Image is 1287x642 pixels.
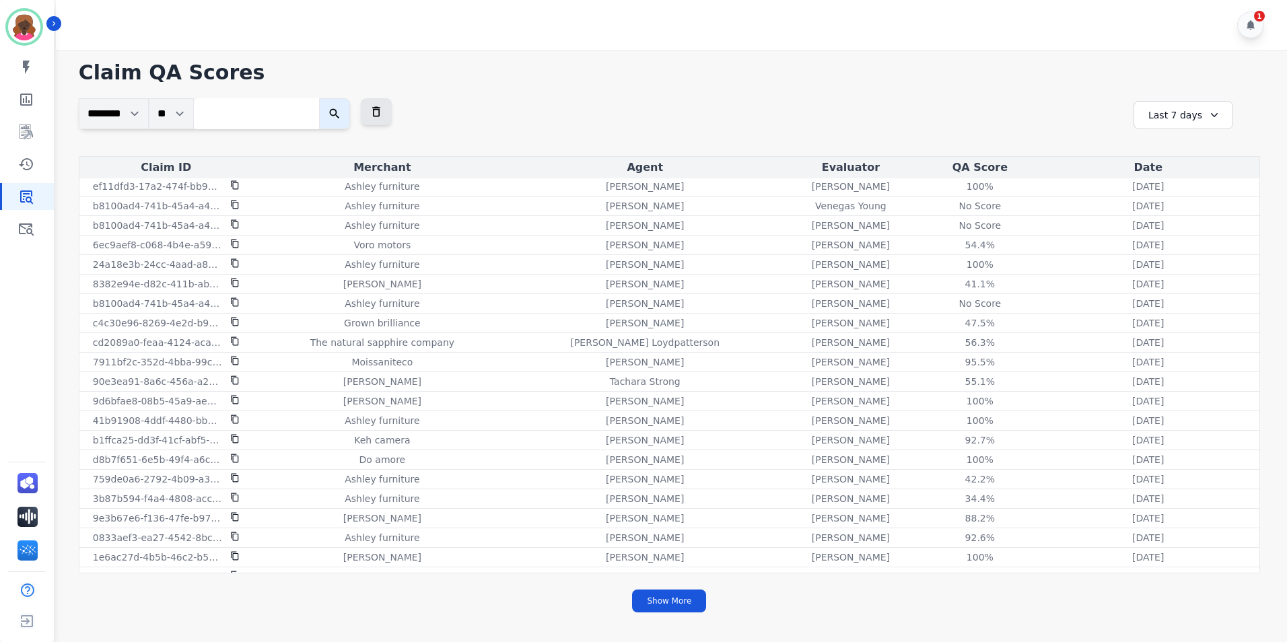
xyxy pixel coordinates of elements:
[1134,101,1233,129] div: Last 7 days
[93,355,222,369] p: 7911bf2c-352d-4bba-99c1-7a6e01515ac2
[343,375,421,388] p: [PERSON_NAME]
[1132,375,1164,388] p: [DATE]
[354,433,410,447] p: Keh camera
[93,199,222,213] p: b8100ad4-741b-45a4-a4d7-5f668de04e32
[345,492,419,505] p: Ashley furniture
[950,570,1010,583] div: 59.8 %
[812,472,890,486] p: [PERSON_NAME]
[93,433,222,447] p: b1ffca25-dd3f-41cf-abf5-71d8573e0374
[345,180,419,193] p: Ashley furniture
[606,492,684,505] p: [PERSON_NAME]
[93,336,222,349] p: cd2089a0-feaa-4124-aca7-0a6745638ee3
[606,453,684,466] p: [PERSON_NAME]
[950,375,1010,388] div: 55.1 %
[1132,336,1164,349] p: [DATE]
[815,199,886,213] p: Venegas Young
[256,159,509,176] div: Merchant
[359,453,406,466] p: Do amore
[950,472,1010,486] div: 42.2 %
[950,453,1010,466] div: 100 %
[812,316,890,330] p: [PERSON_NAME]
[93,453,222,466] p: d8b7f651-6e5b-49f4-a6cb-7ccb2d19728f
[93,297,222,310] p: b8100ad4-741b-45a4-a4d7-5f668de04e32
[812,238,890,252] p: [PERSON_NAME]
[606,180,684,193] p: [PERSON_NAME]
[950,277,1010,291] div: 41.1 %
[1132,570,1164,583] p: [DATE]
[606,414,684,427] p: [PERSON_NAME]
[812,277,890,291] p: [PERSON_NAME]
[632,590,706,612] button: Show More
[950,531,1010,544] div: 92.6 %
[93,414,222,427] p: 41b91908-4ddf-4480-bba2-dd351272857c
[82,159,250,176] div: Claim ID
[343,394,421,408] p: [PERSON_NAME]
[812,550,890,564] p: [PERSON_NAME]
[1132,297,1164,310] p: [DATE]
[344,316,421,330] p: Grown brilliance
[345,258,419,271] p: Ashley furniture
[93,180,222,193] p: ef11dfd3-17a2-474f-bb9e-5b862337ae15
[812,375,890,388] p: [PERSON_NAME]
[351,355,413,369] p: Moissaniteco
[345,297,419,310] p: Ashley furniture
[93,277,222,291] p: 8382e94e-d82c-411b-abd0-ab5bf11bc077
[606,316,684,330] p: [PERSON_NAME]
[93,238,222,252] p: 6ec9aef8-c068-4b4e-a590-7e4cf1a3ad18
[950,238,1010,252] div: 54.4 %
[606,394,684,408] p: [PERSON_NAME]
[610,375,681,388] p: Tachara Strong
[926,159,1034,176] div: QA Score
[812,394,890,408] p: [PERSON_NAME]
[1132,219,1164,232] p: [DATE]
[606,531,684,544] p: [PERSON_NAME]
[781,159,921,176] div: Evaluator
[812,336,890,349] p: [PERSON_NAME]
[606,433,684,447] p: [PERSON_NAME]
[1132,472,1164,486] p: [DATE]
[606,570,684,583] p: [PERSON_NAME]
[93,492,222,505] p: 3b87b594-f4a4-4808-acc1-4885e985bdd7
[93,219,222,232] p: b8100ad4-741b-45a4-a4d7-5f668de04e32
[1132,316,1164,330] p: [DATE]
[950,355,1010,369] div: 95.5 %
[606,550,684,564] p: [PERSON_NAME]
[1132,414,1164,427] p: [DATE]
[1132,511,1164,525] p: [DATE]
[1132,492,1164,505] p: [DATE]
[1132,394,1164,408] p: [DATE]
[606,199,684,213] p: [PERSON_NAME]
[310,336,454,349] p: The natural sapphire company
[570,336,720,349] p: [PERSON_NAME] Loydpatterson
[812,531,890,544] p: [PERSON_NAME]
[1132,453,1164,466] p: [DATE]
[93,570,222,583] p: f66f8ca8-e02b-47d4-829d-3b4fa682a57f
[93,375,222,388] p: 90e3ea91-8a6c-456a-a202-7abc2a9afb7a
[1040,159,1257,176] div: Date
[606,355,684,369] p: [PERSON_NAME]
[343,277,421,291] p: [PERSON_NAME]
[1132,531,1164,544] p: [DATE]
[812,414,890,427] p: [PERSON_NAME]
[950,336,1010,349] div: 56.3 %
[606,472,684,486] p: [PERSON_NAME]
[812,453,890,466] p: [PERSON_NAME]
[8,11,40,43] img: Bordered avatar
[345,414,419,427] p: Ashley furniture
[812,355,890,369] p: [PERSON_NAME]
[343,550,421,564] p: [PERSON_NAME]
[606,277,684,291] p: [PERSON_NAME]
[950,219,1010,232] div: No Score
[93,472,222,486] p: 759de0a6-2792-4b09-a37a-ebdbda6e79ad
[950,414,1010,427] div: 100 %
[812,433,890,447] p: [PERSON_NAME]
[1132,238,1164,252] p: [DATE]
[93,258,222,271] p: 24a18e3b-24cc-4aad-a8cb-95052586cb91
[1132,180,1164,193] p: [DATE]
[950,511,1010,525] div: 88.2 %
[606,219,684,232] p: [PERSON_NAME]
[345,199,419,213] p: Ashley furniture
[345,531,419,544] p: Ashley furniture
[606,258,684,271] p: [PERSON_NAME]
[343,511,421,525] p: [PERSON_NAME]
